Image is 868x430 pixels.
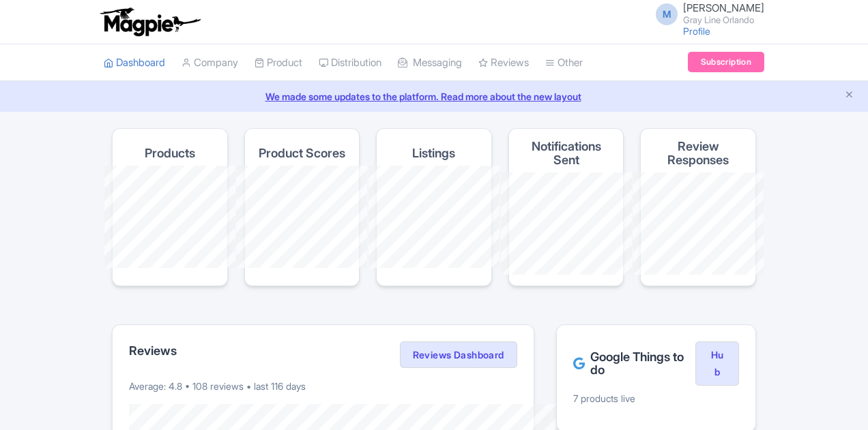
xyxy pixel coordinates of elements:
a: Reviews Dashboard [400,341,517,369]
a: Company [182,44,238,82]
a: Product [255,44,302,82]
a: Hub [695,341,739,386]
small: Gray Line Orlando [683,16,764,25]
a: Other [545,44,583,82]
h2: Google Things to do [573,350,695,378]
h4: Notifications Sent [520,140,613,167]
span: M [656,3,678,25]
h4: Review Responses [652,140,744,167]
a: Distribution [319,44,381,82]
h4: Product Scores [259,147,345,160]
p: Average: 4.8 • 108 reviews • last 116 days [129,379,517,393]
a: Profile [683,25,710,37]
a: Messaging [398,44,462,82]
a: M [PERSON_NAME] Gray Line Orlando [648,3,764,25]
a: Subscription [688,52,764,72]
img: logo-ab69f6fb50320c5b225c76a69d11143b.png [97,7,203,37]
button: Close announcement [844,88,854,104]
span: [PERSON_NAME] [683,1,764,14]
a: Dashboard [104,44,165,82]
p: 7 products live [573,391,739,405]
a: We made some updates to the platform. Read more about the new layout [8,89,860,104]
h4: Products [145,147,195,160]
h2: Reviews [129,344,177,358]
h4: Listings [412,147,455,160]
a: Reviews [478,44,529,82]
